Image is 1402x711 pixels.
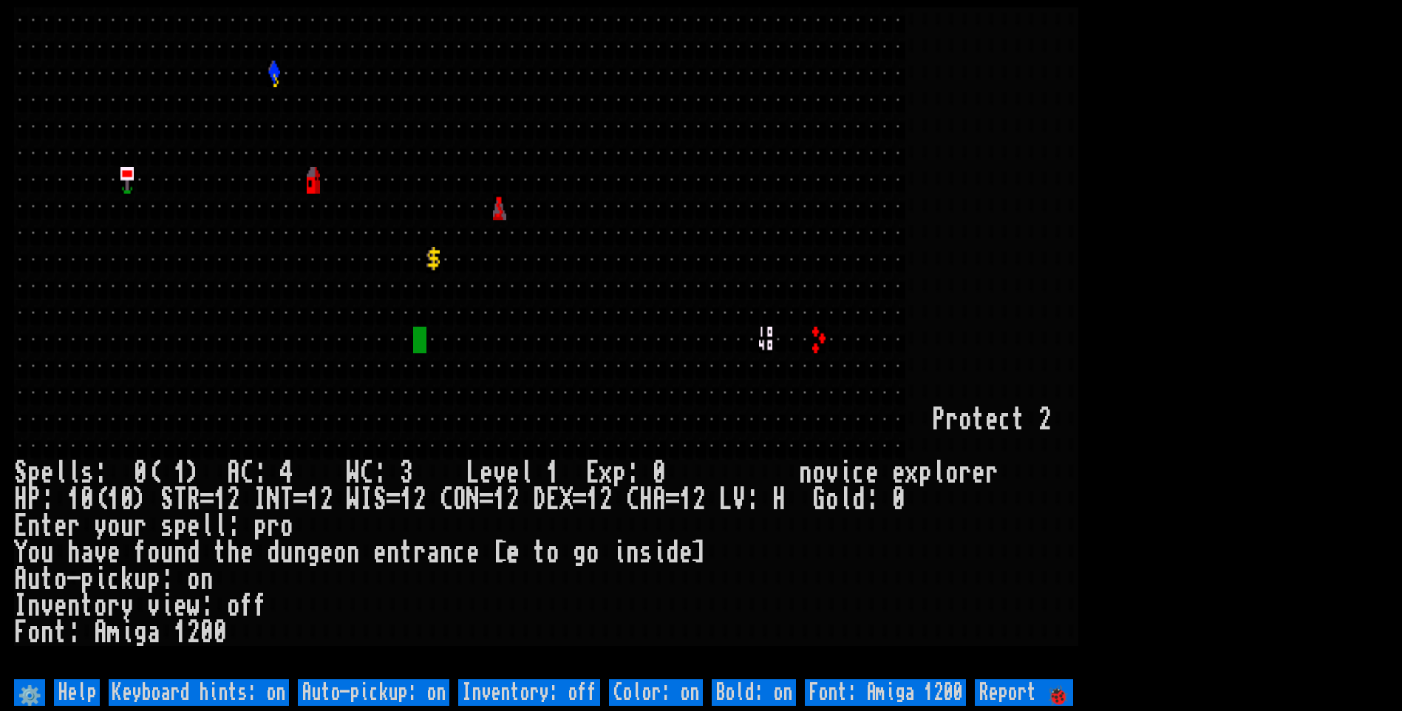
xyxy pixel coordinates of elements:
div: c [107,566,120,593]
div: l [54,460,67,486]
div: o [586,540,599,566]
div: e [466,540,480,566]
div: c [998,406,1012,433]
div: l [214,513,227,540]
div: r [985,460,998,486]
div: e [373,540,387,566]
div: n [27,513,41,540]
div: C [240,460,253,486]
div: k [120,566,134,593]
div: y [120,593,134,619]
div: d [666,540,679,566]
input: Bold: on [712,679,796,706]
div: 3 [400,460,413,486]
div: 2 [227,486,240,513]
input: Inventory: off [458,679,600,706]
div: L [466,460,480,486]
div: i [94,566,107,593]
div: x [905,460,919,486]
div: p [174,513,187,540]
div: p [81,566,94,593]
div: f [134,540,147,566]
div: c [453,540,466,566]
div: u [120,513,134,540]
div: i [839,460,852,486]
div: F [14,619,27,646]
div: e [985,406,998,433]
div: y [94,513,107,540]
div: o [107,513,120,540]
div: R [187,486,200,513]
div: o [945,460,959,486]
div: h [67,540,81,566]
div: 1 [107,486,120,513]
div: A [94,619,107,646]
div: o [27,619,41,646]
div: n [347,540,360,566]
div: t [400,540,413,566]
div: e [320,540,333,566]
div: ] [693,540,706,566]
input: Font: Amiga 1200 [805,679,966,706]
div: l [932,460,945,486]
div: e [506,540,520,566]
div: o [959,406,972,433]
div: : [160,566,174,593]
div: P [27,486,41,513]
div: A [653,486,666,513]
div: 2 [693,486,706,513]
div: p [27,460,41,486]
div: e [187,513,200,540]
div: 1 [400,486,413,513]
div: l [200,513,214,540]
input: Auto-pickup: on [298,679,449,706]
div: n [626,540,639,566]
div: e [174,593,187,619]
div: Y [14,540,27,566]
div: i [653,540,666,566]
div: d [267,540,280,566]
div: 4 [280,460,293,486]
div: : [94,460,107,486]
div: r [945,406,959,433]
div: e [54,513,67,540]
div: o [333,540,347,566]
div: : [200,593,214,619]
div: : [626,460,639,486]
div: e [240,540,253,566]
div: 2 [506,486,520,513]
div: u [160,540,174,566]
div: g [134,619,147,646]
div: : [67,619,81,646]
div: 0 [81,486,94,513]
div: r [107,593,120,619]
div: i [120,619,134,646]
div: p [253,513,267,540]
div: 2 [1038,406,1052,433]
div: t [41,566,54,593]
div: n [799,460,812,486]
div: : [746,486,759,513]
div: S [373,486,387,513]
div: P [932,406,945,433]
div: r [134,513,147,540]
div: t [1012,406,1025,433]
div: t [54,619,67,646]
div: e [54,593,67,619]
div: o [546,540,559,566]
input: Color: on [609,679,703,706]
div: u [41,540,54,566]
div: = [387,486,400,513]
div: a [81,540,94,566]
div: u [280,540,293,566]
div: f [240,593,253,619]
input: Help [54,679,100,706]
div: a [147,619,160,646]
div: = [480,486,493,513]
div: : [373,460,387,486]
div: e [865,460,879,486]
div: n [27,593,41,619]
div: a [426,540,440,566]
div: t [41,513,54,540]
div: e [506,460,520,486]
